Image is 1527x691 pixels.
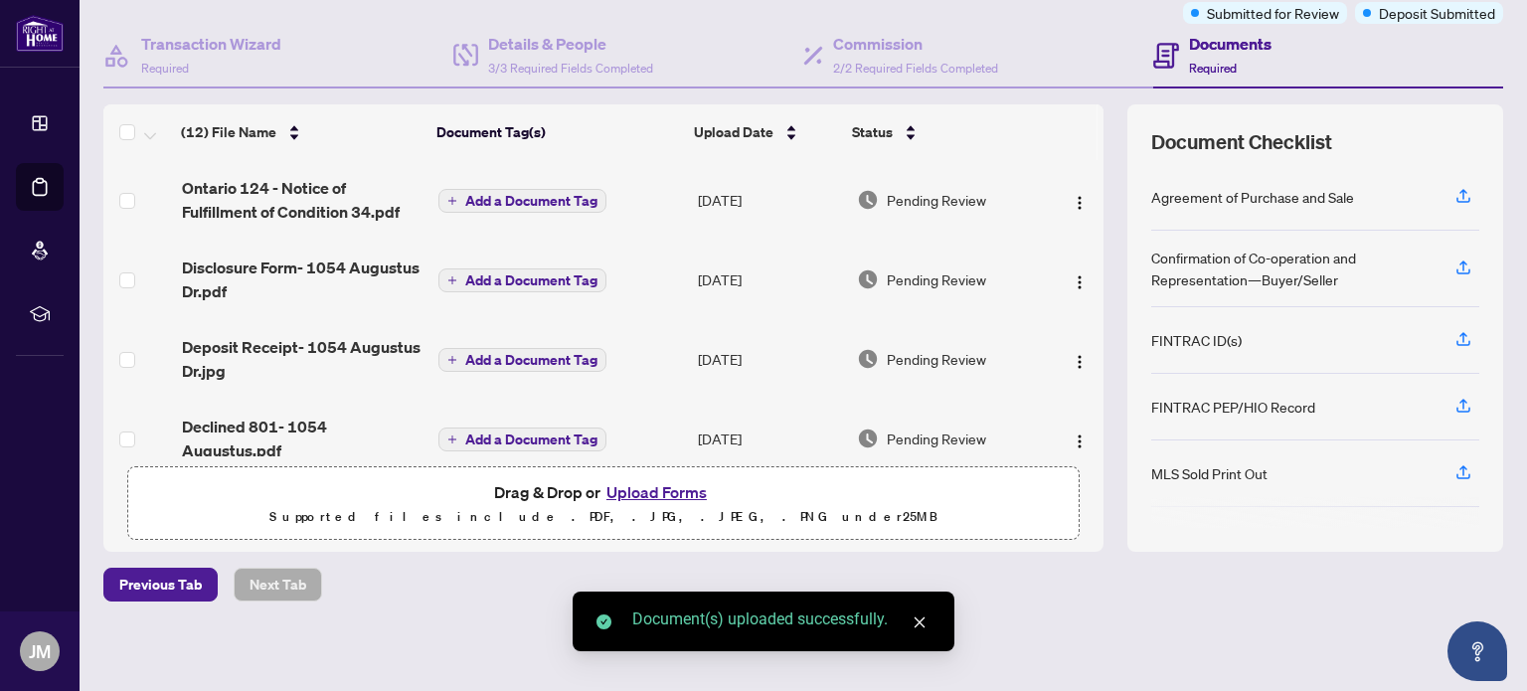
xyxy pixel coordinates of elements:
[686,104,844,160] th: Upload Date
[1447,621,1507,681] button: Open asap
[913,615,927,629] span: close
[690,160,849,240] td: [DATE]
[1189,32,1272,56] h4: Documents
[1151,396,1315,418] div: FINTRAC PEP/HIO Record
[465,353,597,367] span: Add a Document Tag
[1064,343,1096,375] button: Logo
[447,355,457,365] span: plus
[887,268,986,290] span: Pending Review
[128,467,1079,541] span: Drag & Drop orUpload FormsSupported files include .PDF, .JPG, .JPEG, .PNG under25MB
[182,256,424,303] span: Disclosure Form- 1054 Augustus Dr.pdf
[119,569,202,601] span: Previous Tab
[438,347,606,373] button: Add a Document Tag
[1151,247,1432,290] div: Confirmation of Co-operation and Representation—Buyer/Seller
[857,348,879,370] img: Document Status
[857,428,879,449] img: Document Status
[494,479,713,505] span: Drag & Drop or
[182,415,424,462] span: Declined 801- 1054 Augustus.pdf
[465,273,597,287] span: Add a Document Tag
[141,32,281,56] h4: Transaction Wizard
[488,61,653,76] span: 3/3 Required Fields Completed
[600,479,713,505] button: Upload Forms
[1379,2,1495,24] span: Deposit Submitted
[833,32,998,56] h4: Commission
[234,568,322,602] button: Next Tab
[447,434,457,444] span: plus
[1072,354,1088,370] img: Logo
[1151,128,1332,156] span: Document Checklist
[29,637,51,665] span: JM
[181,121,276,143] span: (12) File Name
[694,121,773,143] span: Upload Date
[182,335,424,383] span: Deposit Receipt- 1054 Augustus Dr.jpg
[438,348,606,372] button: Add a Document Tag
[465,194,597,208] span: Add a Document Tag
[1064,184,1096,216] button: Logo
[857,189,879,211] img: Document Status
[1151,329,1242,351] div: FINTRAC ID(s)
[1064,263,1096,295] button: Logo
[857,268,879,290] img: Document Status
[447,196,457,206] span: plus
[438,189,606,213] button: Add a Document Tag
[690,399,849,478] td: [DATE]
[690,319,849,399] td: [DATE]
[173,104,428,160] th: (12) File Name
[909,611,931,633] a: Close
[1064,423,1096,454] button: Logo
[16,15,64,52] img: logo
[438,188,606,214] button: Add a Document Tag
[447,275,457,285] span: plus
[690,240,849,319] td: [DATE]
[1072,433,1088,449] img: Logo
[140,505,1067,529] p: Supported files include .PDF, .JPG, .JPEG, .PNG under 25 MB
[103,568,218,602] button: Previous Tab
[488,32,653,56] h4: Details & People
[1189,61,1237,76] span: Required
[632,607,931,631] div: Document(s) uploaded successfully.
[438,427,606,452] button: Add a Document Tag
[1151,462,1268,484] div: MLS Sold Print Out
[428,104,686,160] th: Document Tag(s)
[596,614,611,629] span: check-circle
[1072,195,1088,211] img: Logo
[887,189,986,211] span: Pending Review
[1072,274,1088,290] img: Logo
[438,267,606,293] button: Add a Document Tag
[1151,186,1354,208] div: Agreement of Purchase and Sale
[1207,2,1339,24] span: Submitted for Review
[141,61,189,76] span: Required
[438,428,606,451] button: Add a Document Tag
[438,268,606,292] button: Add a Document Tag
[887,428,986,449] span: Pending Review
[887,348,986,370] span: Pending Review
[852,121,893,143] span: Status
[465,432,597,446] span: Add a Document Tag
[833,61,998,76] span: 2/2 Required Fields Completed
[182,176,424,224] span: Ontario 124 - Notice of Fulfillment of Condition 34.pdf
[844,104,1042,160] th: Status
